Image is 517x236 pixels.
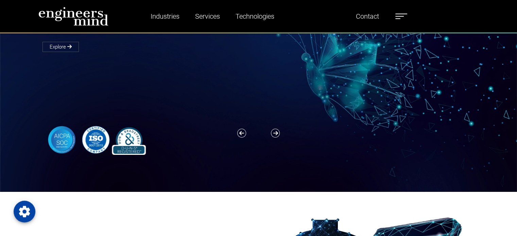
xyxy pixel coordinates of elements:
a: Contact [353,8,382,24]
a: Technologies [233,8,277,24]
a: Explore [42,42,79,52]
img: logo [38,7,108,26]
a: Industries [148,8,182,24]
img: banner-logo [42,125,149,155]
a: Services [192,8,223,24]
